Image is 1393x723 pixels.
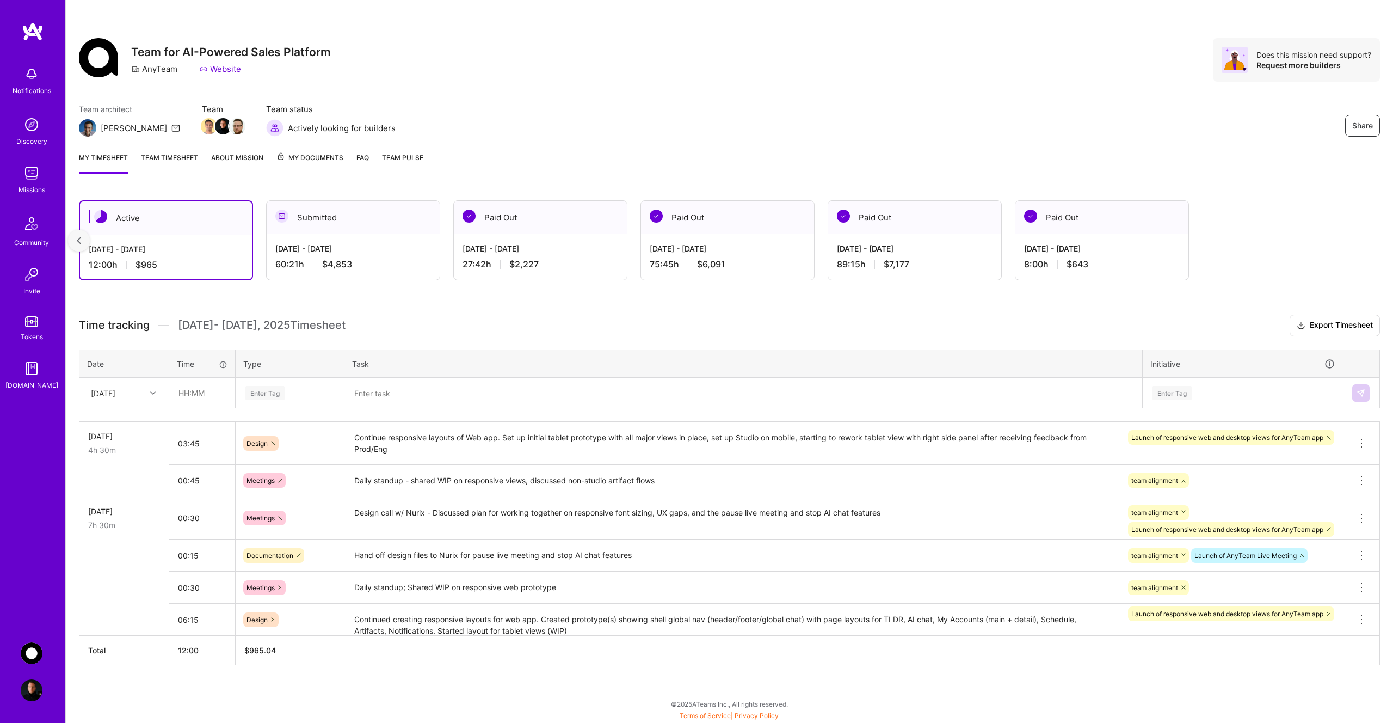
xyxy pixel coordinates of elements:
[131,65,140,73] i: icon CompanyGray
[1150,358,1335,370] div: Initiative
[1015,201,1188,234] div: Paid Out
[101,122,167,134] div: [PERSON_NAME]
[1256,50,1371,60] div: Does this mission need support?
[463,210,476,223] img: Paid Out
[463,259,618,270] div: 27:42 h
[21,63,42,85] img: bell
[276,152,343,164] span: My Documents
[246,616,268,624] span: Design
[169,541,235,570] input: HH:MM
[131,45,331,59] h3: Team for AI-Powered Sales Platform
[177,358,227,370] div: Time
[88,431,160,442] div: [DATE]
[244,646,276,655] span: $ 965.04
[94,210,107,223] img: Active
[275,210,288,223] img: Submitted
[1024,210,1037,223] img: Paid Out
[1290,315,1380,336] button: Export Timesheet
[650,210,663,223] img: Paid Out
[837,243,993,254] div: [DATE] - [DATE]
[169,429,235,458] input: HH:MM
[463,243,618,254] div: [DATE] - [DATE]
[178,318,346,332] span: [DATE] - [DATE] , 2025 Timesheet
[79,318,150,332] span: Time tracking
[21,162,42,184] img: teamwork
[288,122,396,134] span: Actively looking for builders
[79,119,96,137] img: Team Architect
[356,152,369,174] a: FAQ
[266,103,396,115] span: Team status
[276,152,343,174] a: My Documents
[246,514,275,522] span: Meetings
[246,476,275,485] span: Meetings
[18,642,45,664] a: AnyTeam: Team for AI-Powered Sales Platform
[680,712,731,720] a: Terms of Service
[19,184,45,195] div: Missions
[202,117,216,136] a: Team Member Avatar
[1067,259,1088,270] span: $643
[131,63,177,75] div: AnyTeam
[1297,320,1305,332] i: icon Download
[77,237,81,244] img: left
[215,118,231,134] img: Team Member Avatar
[245,384,285,401] div: Enter Tag
[1131,508,1178,517] span: team alignment
[641,201,814,234] div: Paid Out
[346,466,1118,496] textarea: Daily standup - shared WIP on responsive views, discussed non-studio artifact flows
[16,136,47,147] div: Discovery
[150,390,156,396] i: icon Chevron
[1194,552,1297,560] span: Launch of AnyTeam Live Meeting
[21,264,42,285] img: Invite
[246,552,293,560] span: Documentation
[91,387,115,399] div: [DATE]
[1152,384,1192,401] div: Enter Tag
[1024,243,1180,254] div: [DATE] - [DATE]
[201,118,217,134] img: Team Member Avatar
[79,636,169,665] th: Total
[229,118,245,134] img: Team Member Avatar
[169,636,236,665] th: 12:00
[23,285,40,297] div: Invite
[169,504,235,532] input: HH:MM
[346,605,1118,635] textarea: Continued creating responsive layouts for web app. Created prototype(s) showing shell global nav ...
[21,358,42,379] img: guide book
[275,243,431,254] div: [DATE] - [DATE]
[697,259,725,270] span: $6,091
[735,712,779,720] a: Privacy Policy
[135,259,157,271] span: $965
[211,152,263,174] a: About Mission
[5,379,58,391] div: [DOMAIN_NAME]
[19,211,45,237] img: Community
[1024,259,1180,270] div: 8:00 h
[79,103,180,115] span: Team architect
[346,541,1118,571] textarea: Hand off design files to Nurix for pause live meeting and stop AI chat features
[89,259,243,271] div: 12:00 h
[266,119,283,137] img: Actively looking for builders
[88,519,160,531] div: 7h 30m
[199,63,241,75] a: Website
[80,201,252,235] div: Active
[171,124,180,132] i: icon Mail
[246,439,268,448] span: Design
[837,259,993,270] div: 89:15 h
[322,259,352,270] span: $4,853
[1357,389,1365,397] img: Submit
[1131,433,1323,442] span: Launch of responsive web and desktop views for AnyTeam app
[216,117,230,136] a: Team Member Avatar
[382,152,423,174] a: Team Pulse
[346,498,1118,539] textarea: Design call w/ Nurix - Discussed plan for working together on responsive font sizing, UX gaps, an...
[1256,60,1371,70] div: Request more builders
[169,466,235,495] input: HH:MM
[837,210,850,223] img: Paid Out
[141,152,198,174] a: Team timesheet
[79,350,169,378] th: Date
[21,679,42,701] img: User Avatar
[344,350,1143,378] th: Task
[25,316,38,327] img: tokens
[230,117,244,136] a: Team Member Avatar
[650,243,805,254] div: [DATE] - [DATE]
[79,152,128,174] a: My timesheet
[828,201,1001,234] div: Paid Out
[267,201,440,234] div: Submitted
[382,154,423,162] span: Team Pulse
